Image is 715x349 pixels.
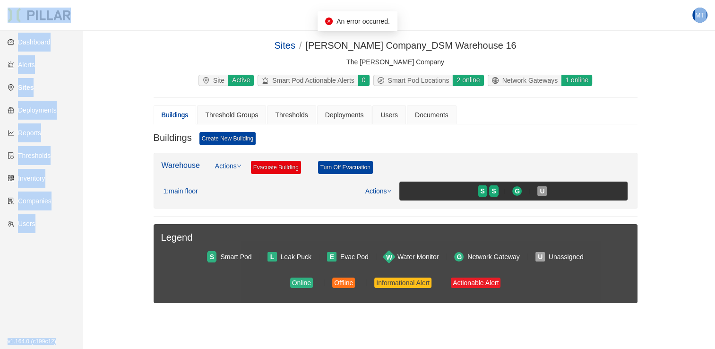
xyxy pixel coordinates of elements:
[358,75,370,86] div: 0
[154,57,637,67] div: The [PERSON_NAME] Company
[8,174,45,182] a: qrcodeInventory
[215,161,241,182] a: Actions
[256,75,371,86] a: alertSmart Pod Actionable Alerts0
[203,77,213,84] span: environment
[480,186,484,196] span: S
[376,278,430,288] div: Informational Alert
[325,110,364,120] div: Deployments
[154,132,192,145] h3: Buildings
[210,252,214,262] span: S
[457,252,462,262] span: G
[305,38,516,53] div: [PERSON_NAME] Company_DSM Warehouse 16
[162,110,189,120] div: Buildings
[386,252,392,262] span: W
[488,75,561,86] div: Network Gateways
[380,110,398,120] div: Users
[336,17,390,25] span: An error occurred.
[467,252,519,262] div: Network Gateway
[199,75,228,86] div: Site
[397,252,439,262] div: Water Monitor
[299,40,302,51] span: /
[453,278,499,288] div: Actionable Alert
[8,38,51,46] a: dashboardDashboard
[549,252,584,262] div: Unassigned
[8,61,35,69] a: alertAlerts
[415,110,448,120] div: Documents
[199,132,256,145] a: Create New Building
[8,129,41,137] a: line-chartReports
[492,77,502,84] span: global
[8,84,34,91] a: environmentSites
[365,187,392,195] a: Actions
[325,17,333,25] span: close-circle
[387,189,392,193] span: down
[281,252,311,262] div: Leak Puck
[561,75,592,86] div: 1 online
[162,161,200,169] a: Warehouse
[270,252,275,262] span: L
[167,187,198,196] span: : main floor
[515,186,520,196] span: G
[258,75,358,86] div: Smart Pod Actionable Alerts
[374,75,453,86] div: Smart Pod Locations
[540,186,544,196] span: U
[8,8,71,23] img: Pillar Technologies
[262,77,272,84] span: alert
[8,220,35,227] a: teamUsers
[292,278,311,288] div: Online
[228,75,254,86] div: Active
[318,161,373,174] a: Turn Off Evacuation
[275,110,308,120] div: Thresholds
[538,252,543,262] span: U
[8,106,57,114] a: giftDeployments
[164,187,198,196] div: 1
[695,8,705,23] span: MT
[330,252,334,262] span: E
[334,278,353,288] div: Offline
[274,40,295,51] a: Sites
[8,197,52,205] a: solutionCompanies
[378,77,388,84] span: compass
[452,75,483,86] div: 2 online
[340,252,369,262] div: Evac Pod
[237,164,241,168] span: down
[161,232,630,244] h3: Legend
[205,110,258,120] div: Threshold Groups
[220,252,251,262] div: Smart Pod
[491,186,496,196] span: S
[251,161,301,174] a: Evacuate Building
[8,152,51,159] a: exceptionThresholds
